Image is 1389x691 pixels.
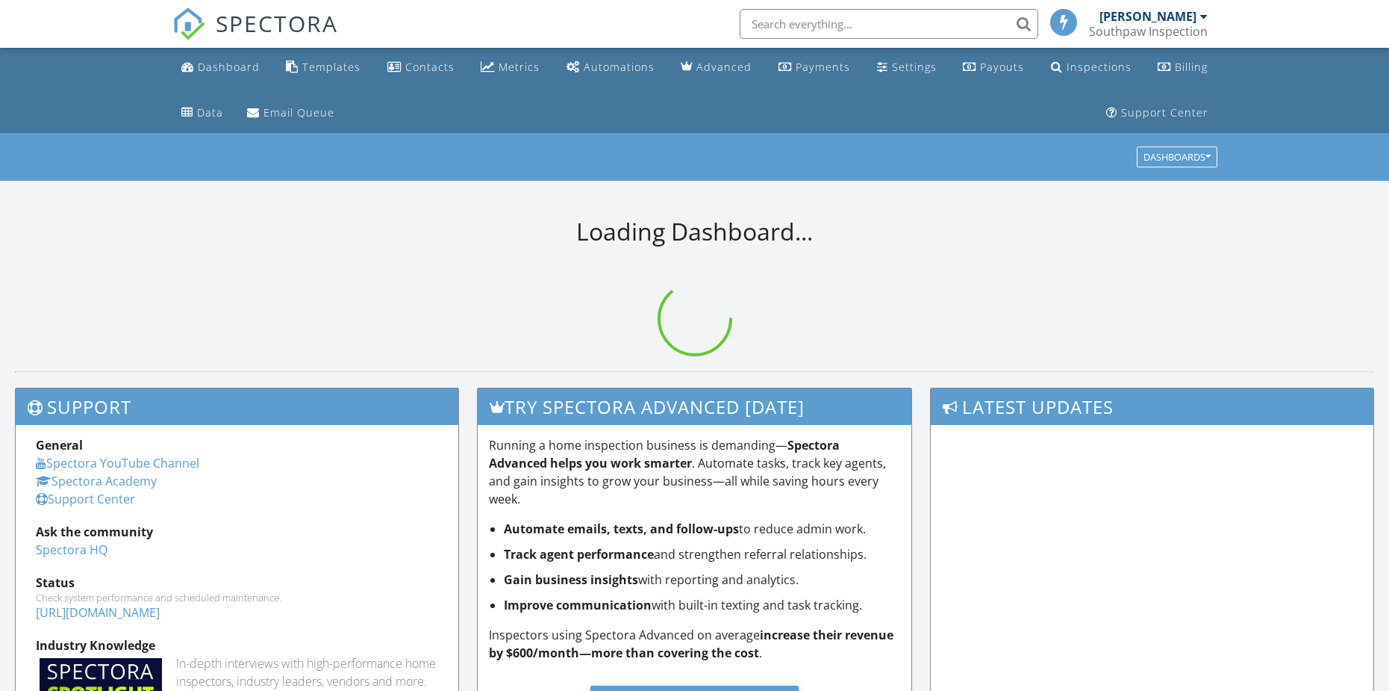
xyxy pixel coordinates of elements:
a: Support Center [1100,99,1214,127]
strong: Automate emails, texts, and follow-ups [504,521,739,537]
a: Payments [772,54,856,81]
div: Email Queue [263,105,334,120]
div: Status [36,574,438,592]
a: Support Center [36,491,135,507]
input: Search everything... [740,9,1038,39]
div: Settings [892,60,937,74]
div: Automations [584,60,655,74]
div: Contacts [405,60,455,74]
a: Spectora HQ [36,542,107,558]
div: Dashboards [1143,152,1211,163]
a: Metrics [475,54,546,81]
a: Payouts [957,54,1030,81]
a: Spectora Academy [36,473,157,489]
strong: Track agent performance [504,546,654,563]
div: Support Center [1121,105,1208,120]
li: with built-in texting and task tracking. [504,596,900,614]
strong: increase their revenue by $600/month—more than covering the cost [489,627,893,661]
p: Inspectors using Spectora Advanced on average . [489,626,900,662]
a: Templates [280,54,366,81]
a: Automations (Basic) [561,54,661,81]
h3: Latest Updates [931,388,1373,425]
strong: Improve communication [504,597,652,613]
strong: Spectora Advanced helps you work smarter [489,437,840,471]
a: Contacts [381,54,461,81]
div: Payments [796,60,850,74]
a: [URL][DOMAIN_NAME] [36,604,160,621]
a: Advanced [675,54,758,81]
span: SPECTORA [216,7,338,39]
h3: Try spectora advanced [DATE] [478,388,911,425]
img: The Best Home Inspection Software - Spectora [172,7,205,40]
li: with reporting and analytics. [504,571,900,589]
li: to reduce admin work. [504,520,900,538]
div: Check system performance and scheduled maintenance. [36,592,438,604]
a: Email Queue [241,99,340,127]
a: Spectora YouTube Channel [36,455,199,471]
a: Inspections [1045,54,1137,81]
div: Advanced [696,60,752,74]
div: Billing [1175,60,1208,74]
h3: Support [16,388,458,425]
strong: General [36,437,83,453]
a: Data [175,99,229,127]
div: Templates [302,60,360,74]
div: Dashboard [198,60,260,74]
button: Dashboards [1137,147,1217,168]
div: Data [197,105,223,120]
div: Payouts [980,60,1024,74]
div: Metrics [499,60,540,74]
a: Dashboard [175,54,266,81]
div: Inspections [1067,60,1132,74]
div: [PERSON_NAME] [1099,9,1196,24]
a: SPECTORA [172,20,338,52]
strong: Gain business insights [504,571,638,588]
div: Industry Knowledge [36,636,438,654]
div: Ask the community [36,523,438,541]
div: Southpaw Inspection [1089,24,1208,39]
a: Billing [1152,54,1214,81]
a: Settings [871,54,943,81]
li: and strengthen referral relationships. [504,545,900,563]
p: Running a home inspection business is demanding— . Automate tasks, track key agents, and gain ins... [489,436,900,508]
